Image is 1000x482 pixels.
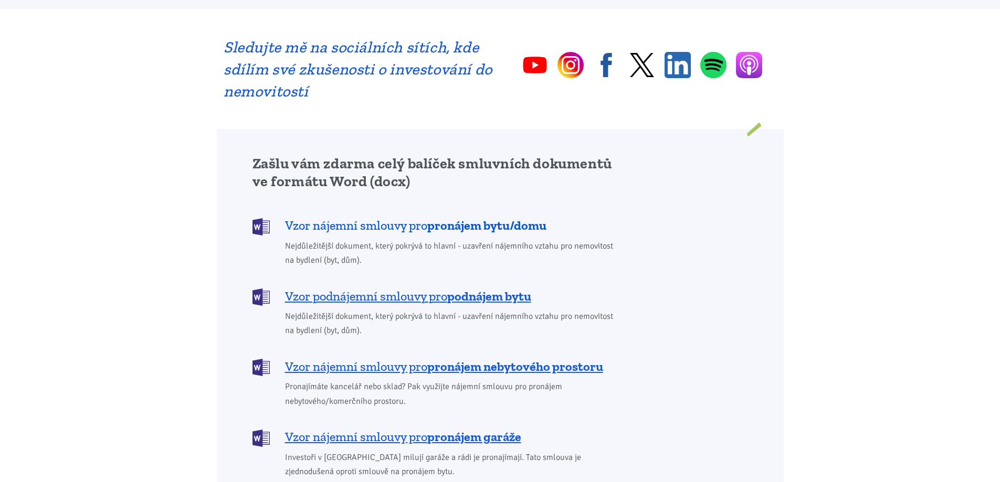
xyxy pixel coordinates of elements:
[522,52,548,78] a: YouTube
[665,52,691,78] a: Linkedin
[427,429,521,444] b: pronájem garáže
[285,429,521,445] span: Vzor nájemní smlouvy pro
[252,287,620,305] a: Vzor podnájemní smlouvy propodnájem bytu
[285,288,531,305] span: Vzor podnájemní smlouvy pro
[252,430,270,447] img: DOCX (Word)
[427,359,603,374] b: pronájem nebytového prostoru
[285,239,620,267] span: Nejdůležitější dokument, který pokrývá to hlavní - uzavření nájemního vztahu pro nemovitost na by...
[700,51,727,79] a: Spotify
[447,288,531,304] b: podnájem bytu
[252,155,620,190] h2: Zašlu vám zdarma celý balíček smluvních dokumentů ve formátu Word (docx)
[285,217,546,234] span: Vzor nájemní smlouvy pro
[252,358,620,375] a: Vzor nájemní smlouvy propronájem nebytového prostoru
[736,52,762,78] a: Apple Podcasts
[427,218,546,233] b: pronájem bytu/domu
[593,52,619,78] a: Facebook
[224,36,493,102] h2: Sledujte mě na sociálních sítích, kde sdílím své zkušenosti o investování do nemovitostí
[252,288,270,306] img: DOCX (Word)
[285,451,620,479] span: Investoři v [GEOGRAPHIC_DATA] milují garáže a rádi je pronajímají. Tato smlouva je zjednodušená o...
[285,358,603,375] span: Vzor nájemní smlouvy pro
[252,359,270,376] img: DOCX (Word)
[252,429,620,446] a: Vzor nájemní smlouvy propronájem garáže
[285,309,620,338] span: Nejdůležitější dokument, který pokrývá to hlavní - uzavření nájemního vztahu pro nemovitost na by...
[285,380,620,408] span: Pronajímáte kancelář nebo sklad? Pak využijte nájemní smlouvu pro pronájem nebytového/komerčního ...
[252,217,620,234] a: Vzor nájemní smlouvy propronájem bytu/domu
[629,52,655,78] a: Twitter
[252,218,270,235] img: DOCX (Word)
[557,52,584,78] a: Instagram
